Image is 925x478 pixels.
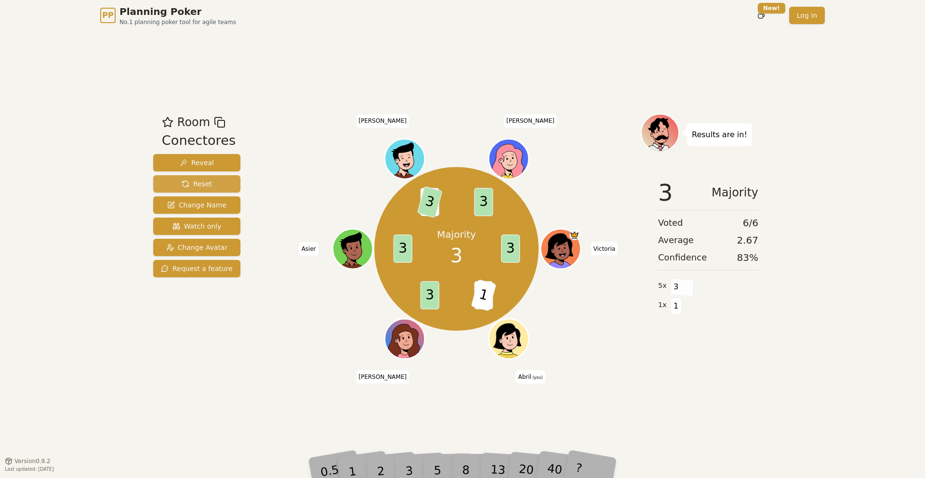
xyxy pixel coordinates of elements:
[180,158,214,168] span: Reveal
[420,281,439,310] span: 3
[658,251,707,264] span: Confidence
[758,3,785,13] div: New!
[489,320,527,358] button: Click to change your avatar
[177,114,210,131] span: Room
[753,7,770,24] button: New!
[437,228,476,241] p: Majority
[356,114,409,128] span: Click to change your name
[161,264,233,273] span: Request a feature
[356,370,409,383] span: Click to change your name
[474,188,493,217] span: 3
[393,235,412,263] span: 3
[692,128,747,142] p: Results are in!
[153,218,240,235] button: Watch only
[119,5,236,18] span: Planning Poker
[569,230,580,240] span: Victoria is the host
[153,239,240,256] button: Change Avatar
[658,281,667,291] span: 5 x
[417,186,442,219] span: 3
[658,216,683,230] span: Voted
[102,10,113,21] span: PP
[299,242,318,256] span: Click to change your name
[737,251,758,264] span: 83 %
[153,175,240,193] button: Reset
[182,179,212,189] span: Reset
[504,114,557,128] span: Click to change your name
[119,18,236,26] span: No.1 planning poker tool for agile teams
[14,457,51,465] span: Version 0.9.2
[153,260,240,277] button: Request a feature
[166,243,228,252] span: Change Avatar
[671,279,682,295] span: 3
[471,279,496,311] span: 1
[100,5,236,26] a: PPPlanning PokerNo.1 planning poker tool for agile teams
[5,466,54,472] span: Last updated: [DATE]
[658,233,694,247] span: Average
[162,114,173,131] button: Add as favourite
[172,221,222,231] span: Watch only
[515,370,545,383] span: Click to change your name
[531,375,543,379] span: (you)
[789,7,825,24] a: Log in
[737,233,758,247] span: 2.67
[162,131,236,151] div: Conectores
[591,242,618,256] span: Click to change your name
[658,300,667,310] span: 1 x
[501,235,520,263] span: 3
[5,457,51,465] button: Version0.9.2
[671,298,682,314] span: 1
[712,181,758,204] span: Majority
[658,181,673,204] span: 3
[167,200,226,210] span: Change Name
[153,154,240,171] button: Reveal
[450,241,462,270] span: 3
[153,196,240,214] button: Change Name
[743,216,758,230] span: 6 / 6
